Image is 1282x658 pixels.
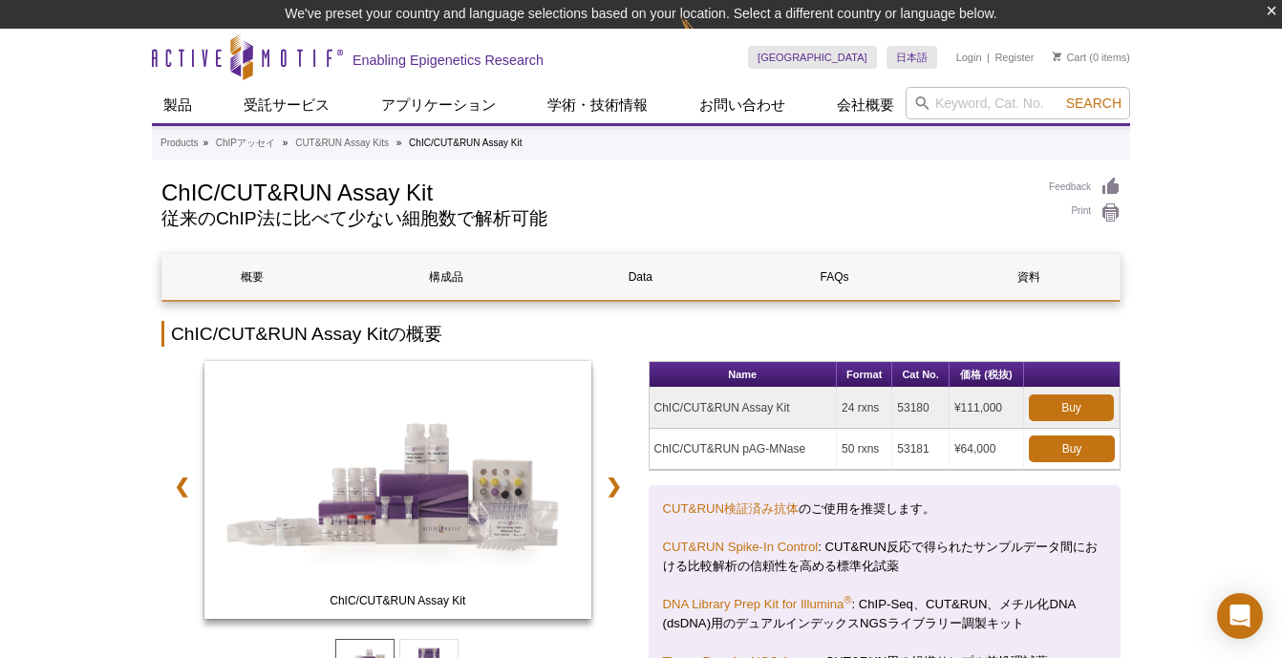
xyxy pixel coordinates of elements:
sup: ® [844,594,851,605]
a: Register [994,51,1034,64]
li: » [203,138,208,148]
input: Keyword, Cat. No. [906,87,1130,119]
a: Print [1049,202,1121,223]
a: CUT&RUN Assay Kits [295,135,389,152]
th: Format [837,362,892,388]
button: Search [1060,95,1127,112]
td: 24 rxns [837,388,892,429]
h2: ChIC/CUT&RUN Assay Kitの概要 [161,321,1121,347]
a: ChIPアッセイ [216,135,275,152]
a: 日本語 [887,46,937,69]
th: Name [650,362,838,388]
a: 資料 [939,254,1119,300]
th: 価格 (税抜) [950,362,1024,388]
h2: 従来のChIP法に比べて少ない細胞数で解析可能 [161,210,1030,227]
a: Cart [1053,51,1086,64]
li: | [987,46,990,69]
li: (0 items) [1053,46,1130,69]
td: ¥64,000 [950,429,1024,470]
a: ChIC/CUT&RUN Assay Kit [204,361,591,625]
p: : ChIP-Seq、CUT&RUN、メチル化DNA (dsDNA)用のデュアルインデックスNGSライブラリー調製キット [663,595,1107,633]
td: 50 rxns [837,429,892,470]
a: ❮ [161,464,203,508]
img: ChIC/CUT&RUN Assay Kit [204,361,591,619]
img: Change Here [680,14,731,59]
td: 53180 [892,388,950,429]
th: Cat No. [892,362,950,388]
a: Products [160,135,198,152]
a: CUT&RUN検証済み抗体 [663,501,799,516]
a: アプリケーション [370,87,507,123]
li: » [283,138,288,148]
a: Buy [1029,394,1114,421]
a: Data [550,254,730,300]
a: Login [956,51,982,64]
h2: Enabling Epigenetics Research [353,52,544,69]
p: : CUT&RUN反応で得られたサンプルデータ間における比較解析の信頼性を高める標準化試薬 [663,538,1107,576]
p: のご使用を推奨します。 [663,499,1107,519]
h1: ChIC/CUT&RUN Assay Kit [161,177,1030,205]
li: ChIC/CUT&RUN Assay Kit [409,138,522,148]
td: 53181 [892,429,950,470]
img: Your Cart [1053,52,1061,61]
span: Search [1066,96,1122,111]
a: [GEOGRAPHIC_DATA] [748,46,877,69]
a: CUT&RUN Spike-In Control [663,540,819,554]
a: Buy [1029,435,1115,462]
a: 概要 [162,254,342,300]
li: » [396,138,402,148]
a: 構成品 [356,254,536,300]
a: 会社概要 [825,87,906,123]
div: Open Intercom Messenger [1217,593,1263,639]
td: ChIC/CUT&RUN pAG-MNase [650,429,838,470]
span: ChIC/CUT&RUN Assay Kit [208,591,587,610]
a: 受託サービス [232,87,341,123]
a: 学術・技術情報 [536,87,659,123]
a: 製品 [152,87,203,123]
a: ❯ [593,464,634,508]
a: お問い合わせ [688,87,797,123]
a: DNA Library Prep Kit for Illumina® [663,597,852,611]
a: FAQs [745,254,925,300]
td: ChIC/CUT&RUN Assay Kit [650,388,838,429]
td: ¥111,000 [950,388,1024,429]
a: Feedback [1049,177,1121,198]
